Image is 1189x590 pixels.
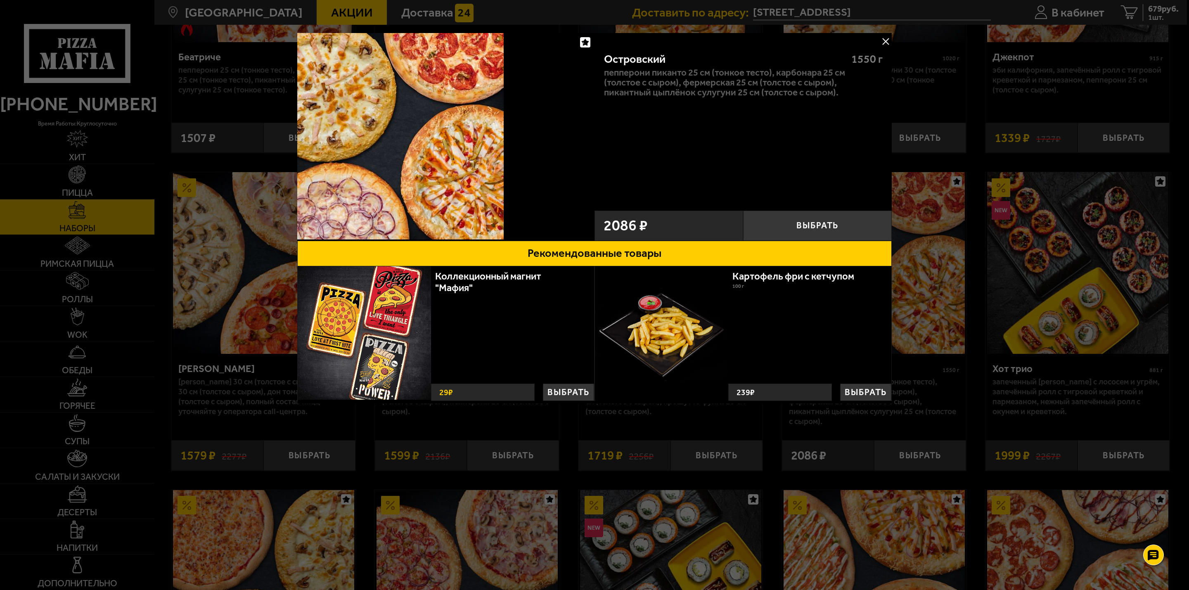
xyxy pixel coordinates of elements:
button: Выбрать [840,384,891,401]
strong: 29 ₽ [437,384,455,400]
span: 100 г [732,283,744,289]
p: Пепперони Пиканто 25 см (тонкое тесто), Карбонара 25 см (толстое с сыром), Фермерская 25 см (толс... [604,68,883,97]
a: Коллекционный магнит "Мафия" [435,270,541,294]
button: Выбрать [543,384,594,401]
span: 1550 г [851,52,883,66]
strong: 239 ₽ [734,384,757,400]
a: Островский [297,33,594,241]
span: 2086 ₽ [604,218,648,233]
a: Картофель фри с кетчупом [732,270,867,282]
button: Выбрать [743,211,892,241]
button: Рекомендованные товары [297,241,892,266]
div: Островский [604,52,842,66]
img: Островский [297,33,504,239]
